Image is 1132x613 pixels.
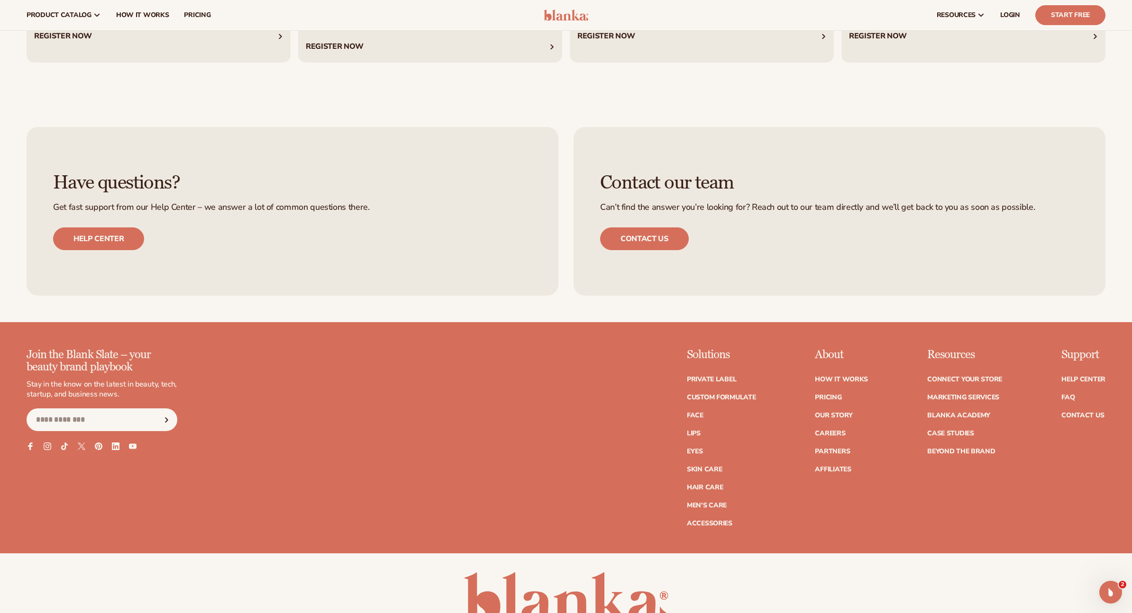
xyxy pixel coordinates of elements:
a: Help Center [1061,376,1105,383]
span: How It Works [116,11,169,19]
span: resources [937,11,976,19]
a: How It Works [815,376,868,383]
span: LOGIN [1000,11,1020,19]
span: product catalog [27,11,91,19]
a: Private label [687,376,736,383]
p: Resources [927,349,1002,361]
a: Skin Care [687,466,722,473]
p: Get fast support from our Help Center – we answer a lot of common questions there. [53,203,532,212]
a: Start Free [1035,5,1105,25]
a: Face [687,412,703,419]
a: Help center [53,227,144,250]
a: Partners [815,448,850,455]
a: Hair Care [687,484,723,491]
p: Solutions [687,349,756,361]
iframe: Intercom live chat [1099,581,1122,604]
span: 2 [1119,581,1126,588]
h3: Have questions? [53,172,532,193]
span: pricing [184,11,210,19]
a: Eyes [687,448,703,455]
h3: Contact our team [600,172,1079,193]
a: Connect your store [927,376,1002,383]
p: Join the Blank Slate – your beauty brand playbook [27,349,177,374]
a: Affiliates [815,466,851,473]
a: Custom formulate [687,394,756,401]
a: Beyond the brand [927,448,995,455]
button: Subscribe [156,408,177,431]
a: Lips [687,430,701,437]
p: Can’t find the answer you’re looking for? Reach out to our team directly and we’ll get back to yo... [600,203,1079,212]
a: Marketing services [927,394,999,401]
p: Stay in the know on the latest in beauty, tech, startup, and business news. [27,379,177,399]
p: About [815,349,868,361]
a: Our Story [815,412,852,419]
a: Pricing [815,394,841,401]
a: Contact Us [1061,412,1104,419]
p: Support [1061,349,1105,361]
a: Careers [815,430,845,437]
a: Men's Care [687,502,727,509]
a: Accessories [687,520,732,527]
a: Case Studies [927,430,974,437]
a: Contact us [600,227,689,250]
img: logo [544,9,589,21]
a: Blanka Academy [927,412,990,419]
a: FAQ [1061,394,1075,401]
